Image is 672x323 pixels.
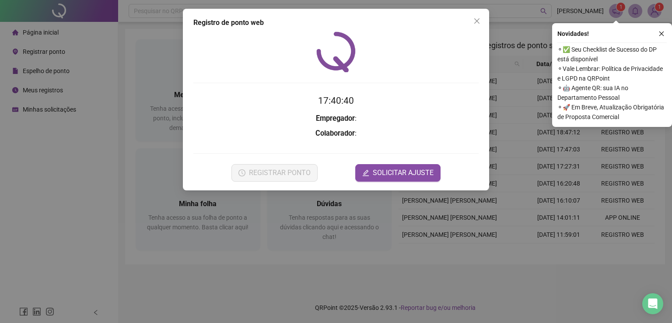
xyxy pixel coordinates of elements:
[362,169,369,176] span: edit
[373,168,434,178] span: SOLICITAR AJUSTE
[557,45,667,64] span: ⚬ ✅ Seu Checklist de Sucesso do DP está disponível
[193,113,479,124] h3: :
[193,128,479,139] h3: :
[231,164,318,182] button: REGISTRAR PONTO
[557,83,667,102] span: ⚬ 🤖 Agente QR: sua IA no Departamento Pessoal
[315,129,355,137] strong: Colaborador
[658,31,665,37] span: close
[355,164,441,182] button: editSOLICITAR AJUSTE
[642,293,663,314] div: Open Intercom Messenger
[470,14,484,28] button: Close
[557,102,667,122] span: ⚬ 🚀 Em Breve, Atualização Obrigatória de Proposta Comercial
[316,32,356,72] img: QRPoint
[473,18,480,25] span: close
[318,95,354,106] time: 17:40:40
[193,18,479,28] div: Registro de ponto web
[557,29,589,39] span: Novidades !
[316,114,355,123] strong: Empregador
[557,64,667,83] span: ⚬ Vale Lembrar: Política de Privacidade e LGPD na QRPoint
